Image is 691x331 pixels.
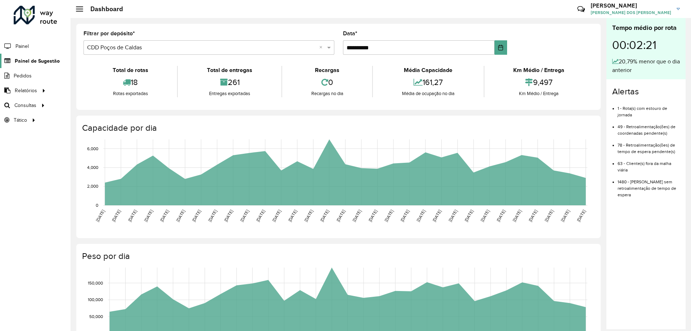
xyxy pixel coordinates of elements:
div: Rotas exportadas [85,90,175,97]
text: [DATE] [496,209,506,223]
text: [DATE] [287,209,298,223]
h3: [PERSON_NAME] [591,2,671,9]
text: [DATE] [544,209,554,223]
text: 2,000 [87,184,98,189]
div: Total de rotas [85,66,175,75]
label: Filtrar por depósito [83,29,135,38]
text: [DATE] [191,209,202,223]
text: [DATE] [143,209,154,223]
div: 161,27 [375,75,482,90]
text: [DATE] [95,209,105,223]
h2: Dashboard [83,5,123,13]
h4: Alertas [612,86,680,97]
text: [DATE] [464,209,474,223]
text: [DATE] [303,209,314,223]
text: 0 [96,203,98,207]
div: 261 [180,75,279,90]
text: [DATE] [111,209,121,223]
text: [DATE] [416,209,426,223]
text: 50,000 [89,314,103,319]
text: [DATE] [319,209,330,223]
span: Tático [14,116,27,124]
span: Pedidos [14,72,32,80]
text: 100,000 [88,298,103,302]
span: Consultas [14,102,36,109]
div: 9,497 [486,75,592,90]
div: Média de ocupação no dia [375,90,482,97]
span: Clear all [319,43,325,52]
span: [PERSON_NAME] DOS [PERSON_NAME] [591,9,671,16]
text: [DATE] [223,209,234,223]
div: 18 [85,75,175,90]
a: Contato Rápido [573,1,589,17]
text: [DATE] [480,209,490,223]
text: 150,000 [88,281,103,285]
div: Recargas [284,66,370,75]
div: 20,79% menor que o dia anterior [612,57,680,75]
text: [DATE] [432,209,442,223]
text: [DATE] [352,209,362,223]
div: Km Médio / Entrega [486,66,592,75]
li: 78 - Retroalimentação(ões) de tempo de espera pendente(s) [618,137,680,155]
div: Entregas exportadas [180,90,279,97]
text: [DATE] [560,209,570,223]
text: [DATE] [127,209,137,223]
button: Choose Date [494,40,507,55]
text: [DATE] [512,209,522,223]
div: Média Capacidade [375,66,482,75]
h4: Peso por dia [82,251,593,261]
li: 63 - Cliente(s) fora da malha viária [618,155,680,173]
span: Painel [15,43,29,50]
text: [DATE] [207,209,218,223]
text: [DATE] [367,209,378,223]
text: [DATE] [175,209,186,223]
li: 1 - Rota(s) com estouro de jornada [618,100,680,118]
text: [DATE] [239,209,250,223]
div: 00:02:21 [612,33,680,57]
text: [DATE] [528,209,538,223]
text: [DATE] [271,209,282,223]
li: 49 - Retroalimentação(ões) de coordenadas pendente(s) [618,118,680,137]
text: [DATE] [159,209,170,223]
text: [DATE] [399,209,410,223]
div: Tempo médio por rota [612,23,680,33]
li: 1480 - [PERSON_NAME] sem retroalimentação de tempo de espera [618,173,680,198]
div: Km Médio / Entrega [486,90,592,97]
text: [DATE] [255,209,266,223]
text: [DATE] [448,209,458,223]
span: Relatórios [15,87,37,94]
span: Painel de Sugestão [15,57,60,65]
text: [DATE] [335,209,346,223]
text: [DATE] [576,209,586,223]
text: 6,000 [87,146,98,151]
h4: Capacidade por dia [82,123,593,133]
div: Recargas no dia [284,90,370,97]
text: [DATE] [384,209,394,223]
text: 4,000 [87,165,98,170]
div: 0 [284,75,370,90]
div: Total de entregas [180,66,279,75]
label: Data [343,29,357,38]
